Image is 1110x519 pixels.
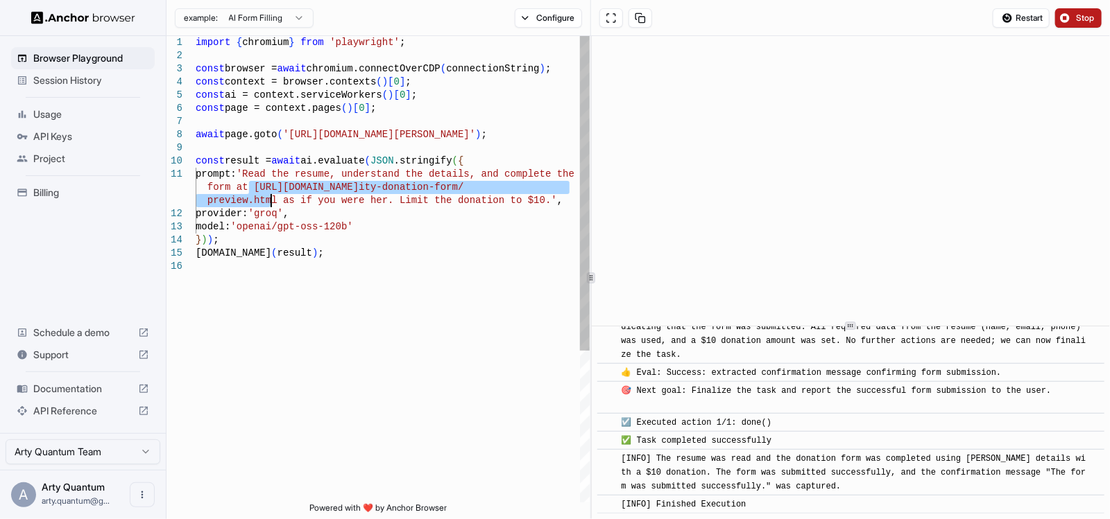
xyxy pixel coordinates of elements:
[277,247,312,258] span: result
[166,168,182,181] div: 11
[166,247,182,260] div: 15
[225,103,341,114] span: page = context.pages
[359,103,364,114] span: 0
[166,234,182,247] div: 14
[277,63,307,74] span: await
[400,76,405,87] span: ]
[604,452,611,466] span: ​
[341,103,347,114] span: (
[42,481,105,493] span: Arty Quantum
[271,247,277,258] span: (
[225,129,277,140] span: page.goto
[248,208,283,219] span: 'groq'
[42,495,110,506] span: arty.quantum@gmail.com
[230,221,352,232] span: 'openai/gpt-oss-120b'
[622,368,1002,378] span: 👍 Eval: Success: extracted confirmation message confirming form submission.
[242,37,289,48] span: chromium
[515,8,582,28] button: Configure
[201,234,207,245] span: )
[528,168,574,179] span: lete the
[196,63,225,74] span: const
[11,148,155,170] div: Project
[622,294,1086,360] span: 💡 Thinking: The previous step successfully extracted the confirmation message from the thank-you ...
[33,152,149,166] span: Project
[376,76,382,87] span: (
[446,63,539,74] span: connectionString
[1055,8,1102,28] button: Stop
[388,76,393,87] span: [
[411,89,417,100] span: ;
[166,260,182,273] div: 16
[166,89,182,102] div: 5
[196,234,201,245] span: }
[196,103,225,114] span: const
[599,8,623,28] button: Open in full screen
[622,418,772,428] span: ☑️ Executed action 1/1: done()
[405,89,411,100] span: ]
[394,76,400,87] span: 0
[353,103,359,114] span: [
[33,130,149,143] span: API Keys
[130,482,155,507] button: Open menu
[604,366,611,380] span: ​
[166,207,182,220] div: 12
[33,404,133,418] span: API Reference
[622,436,772,446] span: ✅ Task completed successfully
[166,141,182,155] div: 9
[11,378,155,400] div: Documentation
[33,348,133,362] span: Support
[225,155,271,166] span: result =
[11,344,155,366] div: Support
[33,186,149,200] span: Billing
[166,220,182,234] div: 13
[475,129,481,140] span: )
[365,155,370,166] span: (
[166,155,182,168] div: 10
[207,182,359,193] span: form at [URL][DOMAIN_NAME]
[318,247,323,258] span: ;
[557,195,563,206] span: ,
[499,195,557,206] span: n to $10.'
[604,498,611,511] span: ​
[540,63,545,74] span: )
[370,155,394,166] span: JSON
[312,247,318,258] span: )
[33,51,149,65] span: Browser Playground
[604,416,611,430] span: ​
[604,434,611,448] span: ​
[283,129,475,140] span: '[URL][DOMAIN_NAME][PERSON_NAME]'
[382,76,388,87] span: )
[166,62,182,76] div: 3
[207,234,213,245] span: )
[1076,12,1095,24] span: Stop
[394,155,452,166] span: .stringify
[196,37,230,48] span: import
[405,76,411,87] span: ;
[545,63,551,74] span: ;
[11,400,155,422] div: API Reference
[11,182,155,204] div: Billing
[196,168,237,179] span: prompt:
[11,47,155,69] div: Browser Playground
[196,129,225,140] span: await
[196,155,225,166] span: const
[283,208,289,219] span: ,
[33,382,133,396] span: Documentation
[394,89,400,100] span: [
[382,89,388,100] span: (
[11,125,155,148] div: API Keys
[441,63,446,74] span: (
[213,234,219,245] span: ;
[388,89,393,100] span: )
[166,36,182,49] div: 1
[225,63,277,74] span: browser =
[289,37,294,48] span: }
[166,49,182,62] div: 2
[196,208,248,219] span: provider:
[196,247,271,258] span: [DOMAIN_NAME]
[166,76,182,89] div: 4
[622,500,746,509] span: [INFO] Finished Execution
[347,103,352,114] span: )
[33,326,133,340] span: Schedule a demo
[400,89,405,100] span: 0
